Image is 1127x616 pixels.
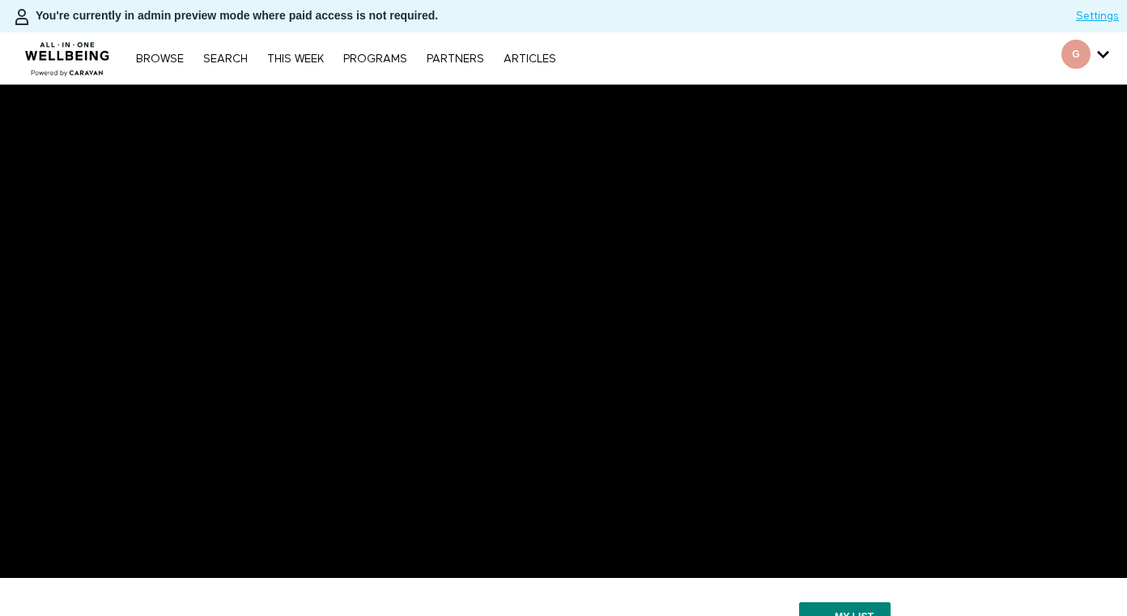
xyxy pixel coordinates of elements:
[335,53,415,65] a: PROGRAMS
[259,53,332,65] a: THIS WEEK
[495,53,564,65] a: ARTICLES
[1076,8,1119,24] a: Settings
[195,53,256,65] a: Search
[128,53,192,65] a: Browse
[419,53,492,65] a: PARTNERS
[12,7,32,27] img: person-bdfc0eaa9744423c596e6e1c01710c89950b1dff7c83b5d61d716cfd8139584f.svg
[1049,32,1121,84] div: Secondary
[128,50,563,66] nav: Primary
[19,30,117,79] img: CARAVAN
